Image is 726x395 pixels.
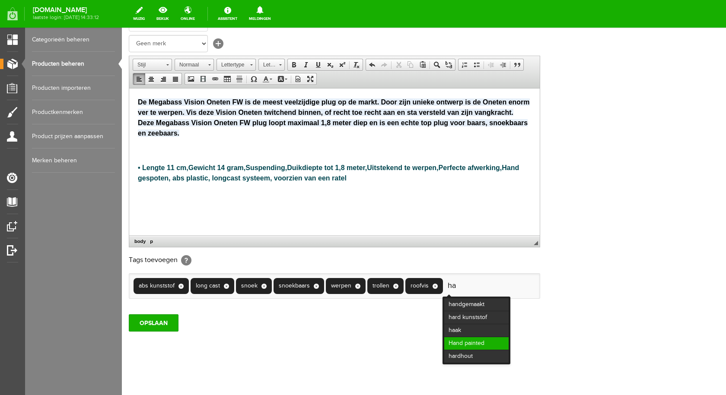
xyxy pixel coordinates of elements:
[322,284,387,296] li: hard kunststof
[128,4,150,23] a: wijzig
[32,52,115,76] a: Producten beheren
[33,8,99,13] strong: [DOMAIN_NAME]
[175,4,200,23] a: online
[9,10,401,48] span: De Megabass Vision Oneten FW is de meest veelzijdige plug op de markt. Door zijn unieke ontwerp i...
[59,76,117,83] span: Gewicht 14 gram,
[322,310,387,322] li: Hand painted
[33,15,99,20] span: laatste login: [DATE] 14:33:12
[32,149,115,173] a: Merken beheren
[322,322,387,335] li: hardhout
[213,4,242,23] a: Assistent
[309,76,373,83] span: Perfecte afwerking,
[151,4,174,23] a: bekijk
[158,76,238,83] span: Duikdiepte tot 1,8 meter,
[9,76,59,83] span: • Lengte 11 cm,
[116,76,158,83] span: Suspending,
[32,76,115,100] a: Producten importeren
[32,100,115,124] a: Productkenmerken
[322,297,387,309] li: haak
[322,271,387,283] li: handgemaakt
[32,124,115,149] a: Product prijzen aanpassen
[244,4,276,23] a: Meldingen
[32,28,115,52] a: Categorieën beheren
[238,76,309,83] span: Uitstekend te werpen,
